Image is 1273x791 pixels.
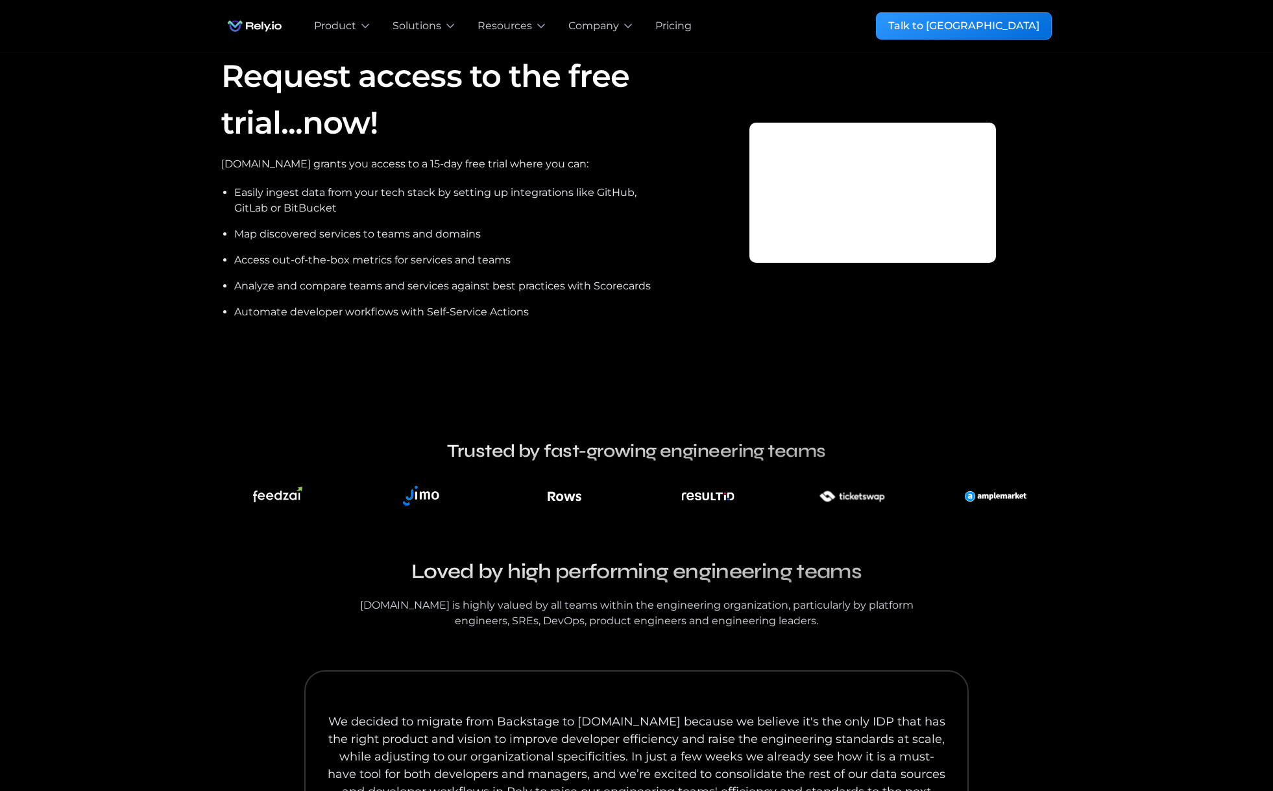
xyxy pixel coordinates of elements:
img: An illustration of an explorer using binoculars [396,478,446,515]
h3: Loved by high performing engineering teams [351,556,922,587]
li: Analyze and compare teams and services against best practices with Scorecards [234,278,668,294]
div: [DOMAIN_NAME] is highly valued by all teams within the engineering organization, particularly by ... [351,598,922,629]
li: Easily ingest data from your tech stack by setting up integrations like GitHub, GitLab or BitBucket [234,185,668,216]
iframe: Web Forms [775,149,970,246]
img: An illustration of an explorer using binoculars [803,478,901,515]
img: An illustration of an explorer using binoculars [546,478,583,515]
h1: Request access to the free trial...now! [221,53,668,146]
div: [DOMAIN_NAME] grants you access to a 15-day free trial where you can: [221,156,668,172]
img: An illustration of an explorer using binoculars [681,478,736,515]
div: Company [568,18,619,34]
a: Talk to [GEOGRAPHIC_DATA] [876,12,1052,40]
li: Map discovered services to teams and domains [234,226,668,242]
img: An illustration of an explorer using binoculars [965,478,1026,515]
li: Automate developer workflows with Self-Service Actions [234,304,668,320]
div: Resources [478,18,532,34]
h4: Trusted by fast-growing engineering teams [351,439,922,463]
div: Product [314,18,356,34]
a: home [221,13,288,39]
img: Rely.io logo [221,13,288,39]
li: Access out-of-the-box metrics for services and teams [234,252,668,268]
a: Pricing [655,18,692,34]
div: Solutions [393,18,441,34]
div: Talk to [GEOGRAPHIC_DATA] [888,18,1039,34]
img: An illustration of an explorer using binoculars [253,487,302,506]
